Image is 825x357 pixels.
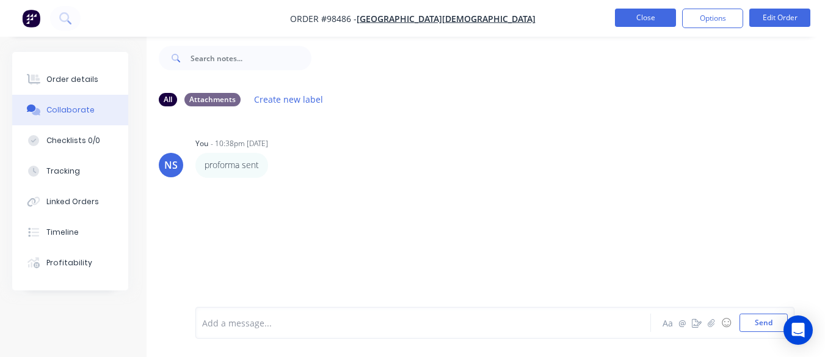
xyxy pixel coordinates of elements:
[290,13,357,24] span: Order #98486 -
[205,159,259,171] p: proforma sent
[12,248,128,278] button: Profitability
[211,138,268,149] div: - 10:38pm [DATE]
[12,156,128,186] button: Tracking
[22,9,40,28] img: Factory
[46,257,92,268] div: Profitability
[749,9,810,27] button: Edit Order
[46,74,98,85] div: Order details
[46,196,99,207] div: Linked Orders
[46,105,95,116] div: Collaborate
[159,93,177,106] div: All
[12,217,128,248] button: Timeline
[357,13,536,24] a: [GEOGRAPHIC_DATA][DEMOGRAPHIC_DATA]
[46,227,79,238] div: Timeline
[660,315,675,330] button: Aa
[164,158,178,172] div: NS
[46,166,80,177] div: Tracking
[12,64,128,95] button: Order details
[719,315,733,330] button: ☺
[783,315,813,345] div: Open Intercom Messenger
[191,46,311,70] input: Search notes...
[740,314,788,332] button: Send
[615,9,676,27] button: Close
[46,135,100,146] div: Checklists 0/0
[184,93,241,106] div: Attachments
[12,125,128,156] button: Checklists 0/0
[675,315,689,330] button: @
[248,91,330,108] button: Create new label
[12,95,128,125] button: Collaborate
[682,9,743,28] button: Options
[195,138,208,149] div: You
[12,186,128,217] button: Linked Orders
